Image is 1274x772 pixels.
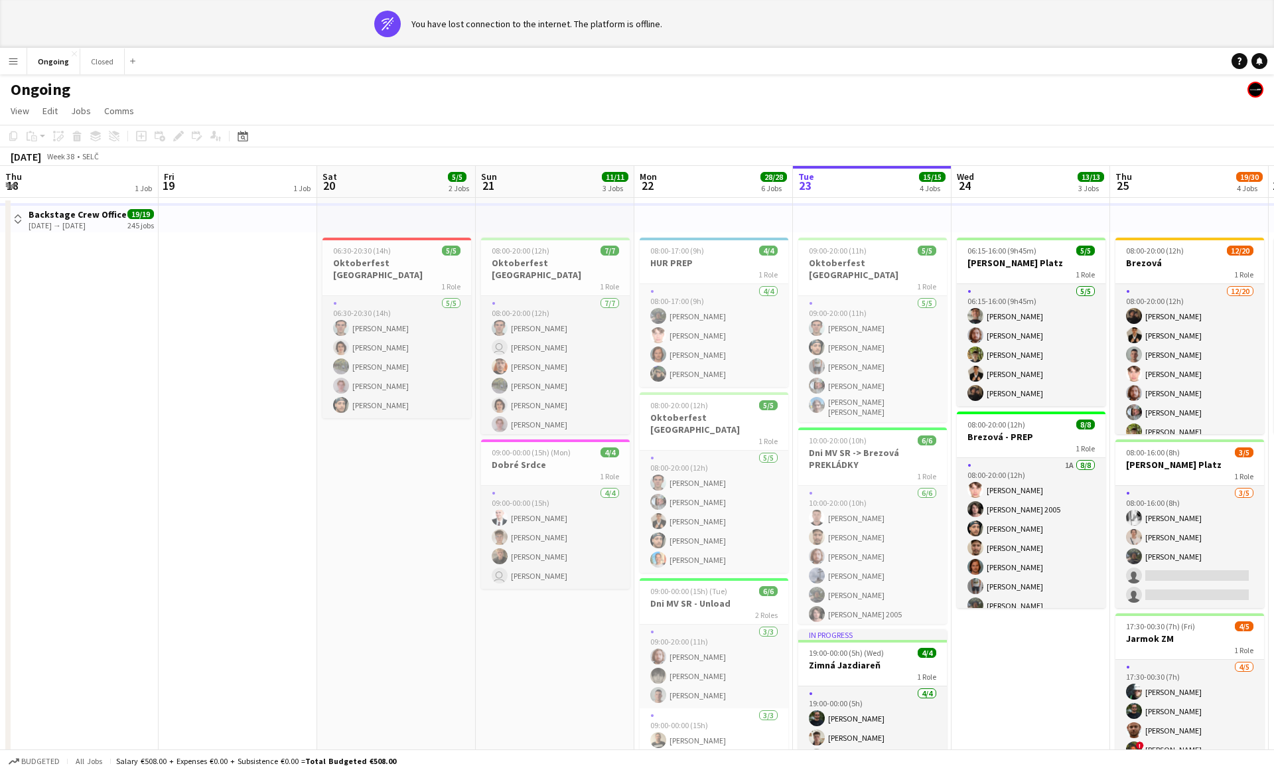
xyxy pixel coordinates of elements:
span: 1 Role [758,436,778,446]
div: 09:00-00:00 (15h) (Mon)4/4Dobré Srdce1 Role4/409:00-00:00 (15h)[PERSON_NAME][PERSON_NAME][PERSON_... [481,439,630,589]
app-job-card: 08:00-17:00 (9h)4/4HUR PREP1 Role4/408:00-17:00 (9h)[PERSON_NAME][PERSON_NAME][PERSON_NAME][PERSO... [640,238,788,387]
h3: Zimná Jazdiareň [798,659,947,671]
span: 5/5 [448,172,466,182]
div: Salary €508.00 + Expenses €0.00 + Subsistence €0.00 = [116,756,396,766]
div: 4 Jobs [920,183,945,193]
app-card-role: 5/509:00-20:00 (11h)[PERSON_NAME][PERSON_NAME][PERSON_NAME][PERSON_NAME][PERSON_NAME] [PERSON_NAME] [798,296,947,422]
span: Sun [481,171,497,183]
button: Budgeted [7,754,62,769]
span: 19/30 [1236,172,1263,182]
app-job-card: 08:00-20:00 (12h)7/7Oktoberfest [GEOGRAPHIC_DATA]1 Role7/708:00-20:00 (12h)[PERSON_NAME] [PERSON_... [481,238,630,434]
span: 06:30-20:30 (14h) [333,246,391,256]
h3: Oktoberfest [GEOGRAPHIC_DATA] [798,257,947,281]
span: Thu [5,171,22,183]
span: 08:00-16:00 (8h) [1126,447,1180,457]
div: 4 Jobs [1237,183,1262,193]
div: [DATE] [11,150,41,163]
span: 1 Role [917,281,936,291]
app-card-role: 4/408:00-17:00 (9h)[PERSON_NAME][PERSON_NAME][PERSON_NAME][PERSON_NAME] [640,284,788,387]
span: 24 [955,178,974,193]
h3: Dni MV SR -> Brezová PREKLÁDKY [798,447,947,471]
app-job-card: 08:00-20:00 (12h)5/5Oktoberfest [GEOGRAPHIC_DATA]1 Role5/508:00-20:00 (12h)[PERSON_NAME][PERSON_N... [640,392,788,573]
app-card-role: 5/508:00-20:00 (12h)[PERSON_NAME][PERSON_NAME][PERSON_NAME][PERSON_NAME][PERSON_NAME] [640,451,788,573]
span: 4/4 [759,246,778,256]
app-card-role: 7/708:00-20:00 (12h)[PERSON_NAME] [PERSON_NAME][PERSON_NAME][PERSON_NAME][PERSON_NAME][PERSON_NAME] [481,296,630,457]
span: Jobs [71,105,91,117]
span: 08:00-17:00 (9h) [650,246,704,256]
h3: Brezová [1115,257,1264,269]
span: 08:00-20:00 (12h) [967,420,1025,429]
div: In progress [798,629,947,640]
span: 4/4 [918,648,936,658]
app-card-role: 4/409:00-00:00 (15h)[PERSON_NAME][PERSON_NAME][PERSON_NAME] [PERSON_NAME] [481,486,630,589]
span: Wed [957,171,974,183]
span: 1 Role [1076,270,1095,279]
span: 5/5 [918,246,936,256]
span: 20 [320,178,337,193]
span: 1 Role [600,471,619,481]
h3: Dni MV SR - Unload [640,597,788,609]
span: View [11,105,29,117]
a: Edit [37,102,63,119]
span: 12/20 [1227,246,1253,256]
span: 1 Role [1234,471,1253,481]
app-card-role: 1A8/808:00-20:00 (12h)[PERSON_NAME][PERSON_NAME] 2005[PERSON_NAME][PERSON_NAME][PERSON_NAME][PERS... [957,458,1105,638]
span: All jobs [73,756,105,766]
h1: Ongoing [11,80,70,100]
span: 1 Role [917,471,936,481]
span: 5/5 [1076,246,1095,256]
span: Sat [322,171,337,183]
app-job-card: 09:00-20:00 (11h)5/5Oktoberfest [GEOGRAPHIC_DATA]1 Role5/509:00-20:00 (11h)[PERSON_NAME][PERSON_N... [798,238,947,422]
h3: Oktoberfest [GEOGRAPHIC_DATA] [481,257,630,281]
button: Closed [80,48,125,74]
h3: Jarmok ZM [1115,633,1264,645]
a: Jobs [66,102,96,119]
div: 3 Jobs [602,183,628,193]
span: 23 [796,178,814,193]
a: View [5,102,35,119]
span: 1 Role [758,270,778,279]
h3: HUR PREP [640,257,788,269]
span: ! [1136,741,1144,749]
div: 245 jobs [127,219,154,230]
span: 10:00-20:00 (10h) [809,435,867,445]
span: 11/11 [602,172,628,182]
span: Budgeted [21,757,60,766]
span: 8/8 [1076,420,1095,429]
span: 5/5 [442,246,460,256]
app-job-card: 10:00-20:00 (10h)6/6Dni MV SR -> Brezová PREKLÁDKY1 Role6/610:00-20:00 (10h)[PERSON_NAME][PERSON_... [798,427,947,624]
app-job-card: 08:00-20:00 (12h)12/20Brezová1 Role12/2008:00-20:00 (12h)[PERSON_NAME][PERSON_NAME][PERSON_NAME][... [1115,238,1264,434]
span: 19 [162,178,175,193]
span: 15/15 [919,172,946,182]
div: 3 Jobs [1078,183,1103,193]
div: 08:00-20:00 (12h)8/8Brezová - PREP1 Role1A8/808:00-20:00 (12h)[PERSON_NAME][PERSON_NAME] 2005[PER... [957,412,1105,608]
h3: Backstage Crew Office [29,208,127,220]
h3: Oktoberfest [GEOGRAPHIC_DATA] [640,412,788,435]
h3: Dobré Srdce [481,459,630,471]
span: 28/28 [760,172,787,182]
span: 17:30-00:30 (7h) (Fri) [1126,621,1195,631]
span: 4/5 [1235,621,1253,631]
span: Week 38 [44,151,77,161]
h3: [PERSON_NAME] Platz [957,257,1105,269]
span: 08:00-20:00 (12h) [650,400,708,410]
span: 1 Role [917,672,936,682]
span: Thu [1115,171,1132,183]
app-card-role: 3/309:00-20:00 (11h)[PERSON_NAME][PERSON_NAME][PERSON_NAME] [640,625,788,708]
div: 6 Jobs [761,183,786,193]
span: 6/6 [918,435,936,445]
app-card-role: 5/506:30-20:30 (14h)[PERSON_NAME][PERSON_NAME][PERSON_NAME][PERSON_NAME][PERSON_NAME] [322,296,471,418]
button: Ongoing [27,48,80,74]
span: 6/6 [759,586,778,596]
span: 06:15-16:00 (9h45m) [967,246,1036,256]
span: Tue [798,171,814,183]
div: 1 Job [135,183,152,193]
span: 1 Role [1234,645,1253,655]
span: 22 [638,178,657,193]
span: Total Budgeted €508.00 [305,756,396,766]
